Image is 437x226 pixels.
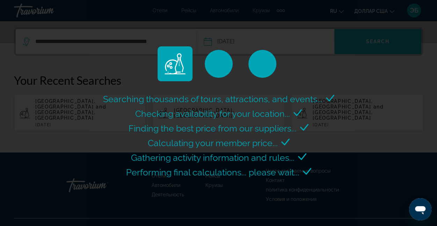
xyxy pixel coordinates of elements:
span: Performing final calculations... please wait... [126,167,299,178]
span: Searching thousands of tours, attractions, and events... [103,94,322,104]
span: Checking availability for your location... [135,108,290,119]
span: Gathering activity information and rules... [131,152,294,163]
span: Calculating your member price... [148,138,278,148]
iframe: Кнопка запуска окна обмена сообщениями [409,198,431,220]
span: Finding the best price from our suppliers... [129,123,297,134]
